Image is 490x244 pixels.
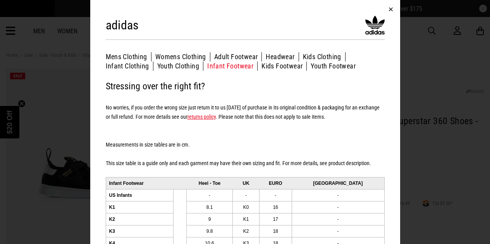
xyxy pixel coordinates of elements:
[106,131,385,168] h5: Measurements in size tables are in cm. This size table is a guide only and each garment may have ...
[233,201,260,213] td: K0
[157,61,204,71] button: Youth Clothing
[186,213,233,225] td: 9
[186,189,233,201] td: -
[106,213,174,225] td: K2
[365,15,385,35] img: adidas
[106,103,385,121] h5: No worries, if you order the wrong size just return it to us [DATE] of purchase in its original c...
[233,177,260,189] td: UK
[260,189,292,201] td: -
[261,61,307,71] button: Kids Footwear
[187,114,216,120] a: returns policy
[266,52,299,61] button: Headwear
[155,52,210,61] button: Womens Clothing
[106,189,174,201] td: US Infants
[207,61,258,71] button: Infant Footwear
[106,177,174,189] td: Infant Footwear
[260,177,292,189] td: EURO
[233,189,260,201] td: -
[292,225,384,237] td: -
[233,213,260,225] td: K1
[214,52,262,61] button: Adult Footwear
[186,201,233,213] td: 8.1
[260,201,292,213] td: 16
[106,52,151,61] button: Mens Clothing
[292,177,384,189] td: [GEOGRAPHIC_DATA]
[106,17,139,33] h2: adidas
[260,213,292,225] td: 17
[292,213,384,225] td: -
[292,201,384,213] td: -
[311,61,356,71] button: Youth Footwear
[186,177,233,189] td: Heel - Toe
[106,78,385,94] h2: Stressing over the right fit?
[292,189,384,201] td: -
[106,201,174,213] td: K1
[303,52,346,61] button: Kids Clothing
[106,225,174,237] td: K3
[186,225,233,237] td: 9.8
[106,61,153,71] button: Infant Clothing
[260,225,292,237] td: 18
[233,225,260,237] td: K2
